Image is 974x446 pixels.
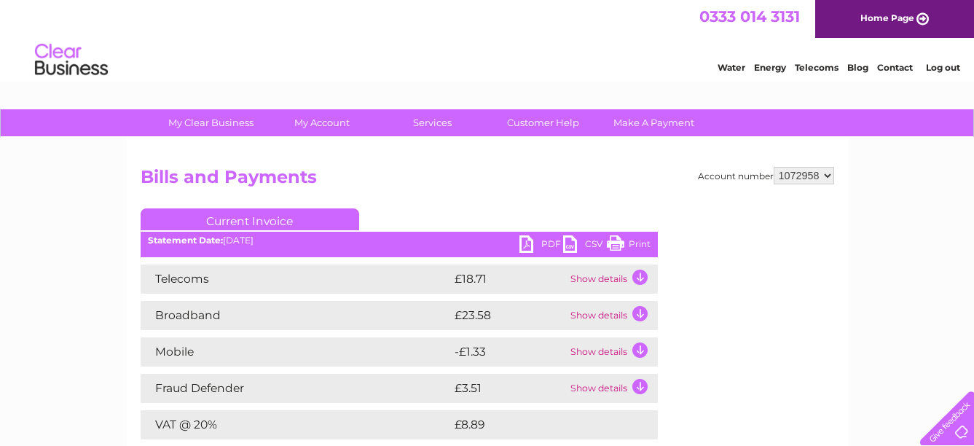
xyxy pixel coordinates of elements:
[699,7,800,26] a: 0333 014 3131
[795,62,838,73] a: Telecoms
[34,38,109,82] img: logo.png
[519,235,563,257] a: PDF
[372,109,492,136] a: Services
[567,374,658,403] td: Show details
[594,109,714,136] a: Make A Payment
[262,109,382,136] a: My Account
[563,235,607,257] a: CSV
[141,235,658,246] div: [DATE]
[148,235,223,246] b: Statement Date:
[483,109,603,136] a: Customer Help
[144,8,832,71] div: Clear Business is a trading name of Verastar Limited (registered in [GEOGRAPHIC_DATA] No. 3667643...
[567,301,658,330] td: Show details
[141,337,451,367] td: Mobile
[847,62,868,73] a: Blog
[698,167,834,184] div: Account number
[567,337,658,367] td: Show details
[926,62,960,73] a: Log out
[877,62,913,73] a: Contact
[754,62,786,73] a: Energy
[567,265,658,294] td: Show details
[141,410,451,439] td: VAT @ 20%
[607,235,651,257] a: Print
[451,410,624,439] td: £8.89
[451,374,567,403] td: £3.51
[141,374,451,403] td: Fraud Defender
[451,301,567,330] td: £23.58
[451,337,567,367] td: -£1.33
[141,208,359,230] a: Current Invoice
[151,109,271,136] a: My Clear Business
[141,167,834,195] h2: Bills and Payments
[141,265,451,294] td: Telecoms
[141,301,451,330] td: Broadband
[451,265,567,294] td: £18.71
[718,62,745,73] a: Water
